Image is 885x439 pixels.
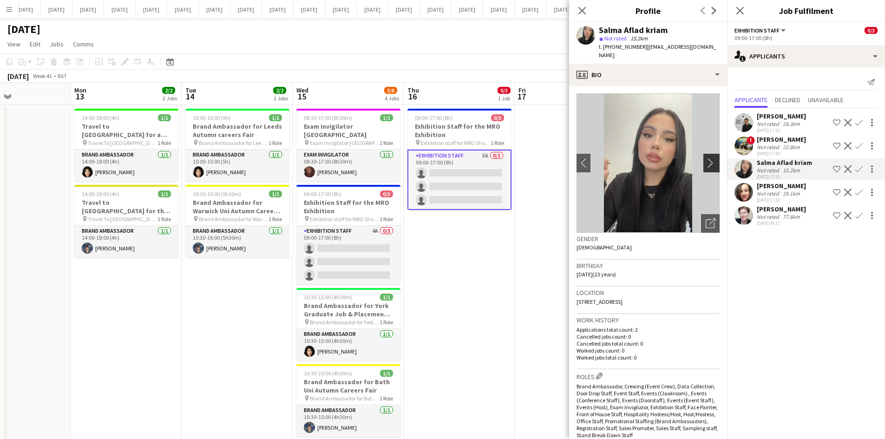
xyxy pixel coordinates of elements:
[757,127,806,133] div: [DATE] 17:10
[163,95,177,102] div: 2 Jobs
[296,122,400,139] h3: Exam Invigilator [GEOGRAPHIC_DATA]
[757,205,806,213] div: [PERSON_NAME]
[421,139,491,146] span: Exhibition staff for MRO Show at excel
[230,0,262,19] button: [DATE]
[491,139,504,146] span: 1 Role
[380,294,393,301] span: 1/1
[577,326,720,333] p: Applications total count: 2
[72,0,104,19] button: [DATE]
[380,139,393,146] span: 1 Role
[310,139,380,146] span: Exam Invigilator [GEOGRAPHIC_DATA]
[296,288,400,360] app-job-card: 10:30-15:00 (4h30m)1/1Brand Ambassador for York Graduate Job & Placement Fair Brand Ambassador fo...
[569,64,727,86] div: Bio
[546,0,578,19] button: [DATE]
[406,91,419,102] span: 16
[629,35,649,42] span: 15.2km
[407,86,419,94] span: Thu
[4,38,24,50] a: View
[73,91,86,102] span: 13
[295,91,308,102] span: 15
[9,0,41,19] button: [DATE]
[757,167,781,174] div: Not rated
[577,340,720,347] p: Cancelled jobs total count: 0
[88,216,157,223] span: Travel To [GEOGRAPHIC_DATA] for Autumn Careers Fair on [DATE]
[577,298,623,305] span: [STREET_ADDRESS]
[74,150,178,181] app-card-role: Brand Ambassador1/114:00-18:00 (4h)[PERSON_NAME]
[296,301,400,318] h3: Brand Ambassador for York Graduate Job & Placement Fair
[74,198,178,215] h3: Travel to [GEOGRAPHIC_DATA] for the Autumn Careers fair on [DATE]
[136,0,167,19] button: [DATE]
[757,135,806,144] div: [PERSON_NAME]
[304,190,341,197] span: 09:00-17:00 (8h)
[296,109,400,181] app-job-card: 08:30-17:00 (8h30m)1/1Exam Invigilator [GEOGRAPHIC_DATA] Exam Invigilator [GEOGRAPHIC_DATA]1 Role...
[727,5,885,17] h3: Job Fulfilment
[296,364,400,437] app-job-card: 10:30-15:00 (4h30m)1/1Brand Ambassador for Bath Uni Autumn Careers Fair Brand Ambassador for Bath...
[781,213,802,220] div: 77.8km
[491,114,504,121] span: 0/3
[599,43,647,50] span: t. [PHONE_NUMBER]
[269,190,282,197] span: 1/1
[185,198,289,215] h3: Brand Ambassador for Warwick Uni Autumn Careers Fair
[41,0,72,19] button: [DATE]
[104,0,136,19] button: [DATE]
[157,216,171,223] span: 1 Role
[296,329,400,360] app-card-role: Brand Ambassador1/110:30-15:00 (4h30m)[PERSON_NAME]
[407,109,511,210] app-job-card: 09:00-17:00 (8h)0/3Exhibition Staff for the MRO Exhibition Exhibition staff for MRO Show at excel...
[269,114,282,121] span: 1/1
[185,122,289,139] h3: Brand Ambassador for Leeds Autumn careers Fair
[380,114,393,121] span: 1/1
[599,26,668,34] div: Salma Aflad kriam
[701,214,720,233] div: Open photos pop-in
[184,91,196,102] span: 14
[262,0,294,19] button: [DATE]
[296,226,400,284] app-card-role: Exhibition Staff4A0/309:00-17:00 (8h)
[74,86,86,94] span: Mon
[185,150,289,181] app-card-role: Brand Ambassador1/110:00-15:00 (5h)[PERSON_NAME]
[498,95,510,102] div: 1 Job
[385,95,399,102] div: 4 Jobs
[296,86,308,94] span: Wed
[483,0,515,19] button: [DATE]
[757,144,781,151] div: Not rated
[518,86,526,94] span: Fri
[577,288,720,297] h3: Location
[757,158,812,167] div: Salma Aflad kriam
[407,122,511,139] h3: Exhibition Staff for the MRO Exhibition
[304,294,352,301] span: 10:30-15:00 (4h30m)
[569,5,727,17] h3: Profile
[296,378,400,394] h3: Brand Ambassador for Bath Uni Autumn Careers Fair
[781,144,802,151] div: 22.8km
[296,405,400,437] app-card-role: Brand Ambassador1/110:30-15:00 (4h30m)[PERSON_NAME]
[577,244,632,251] span: [DEMOGRAPHIC_DATA]
[757,151,806,157] div: [DATE] 17:10
[269,139,282,146] span: 1 Role
[781,190,802,197] div: 29.1km
[865,27,878,34] span: 0/3
[452,0,483,19] button: [DATE]
[420,0,452,19] button: [DATE]
[82,114,119,121] span: 14:00-18:00 (4h)
[384,87,397,94] span: 3/6
[294,0,325,19] button: [DATE]
[185,185,289,257] app-job-card: 10:30-16:00 (5h30m)1/1Brand Ambassador for Warwick Uni Autumn Careers Fair Brand Ambassador for W...
[781,167,802,174] div: 15.2km
[185,226,289,257] app-card-role: Brand Ambassador1/110:30-16:00 (5h30m)[PERSON_NAME]
[7,40,20,48] span: View
[757,120,781,127] div: Not rated
[380,319,393,326] span: 1 Role
[46,38,67,50] a: Jobs
[193,190,241,197] span: 10:30-16:00 (5h30m)
[296,185,400,284] div: 09:00-17:00 (8h)0/3Exhibition Staff for the MRO Exhibition Exhibition staff for MRO Show at excel...
[88,139,157,146] span: Travel To [GEOGRAPHIC_DATA] for Recruitment fair
[74,185,178,257] div: 14:00-18:00 (4h)1/1Travel to [GEOGRAPHIC_DATA] for the Autumn Careers fair on [DATE] Travel To [G...
[734,97,767,103] span: Applicants
[757,112,806,120] div: [PERSON_NAME]
[30,40,40,48] span: Edit
[515,0,546,19] button: [DATE]
[26,38,44,50] a: Edit
[775,97,800,103] span: Declined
